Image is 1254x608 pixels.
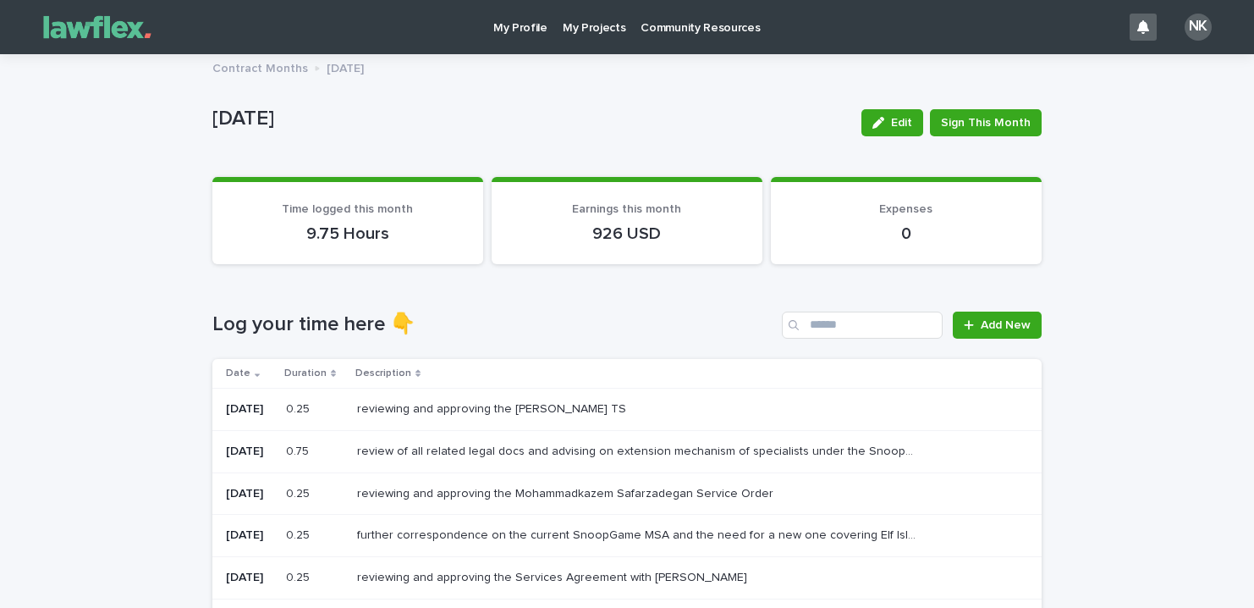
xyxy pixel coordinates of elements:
span: Sign This Month [941,114,1031,131]
span: Earnings this month [572,203,681,215]
tr: [DATE]0.250.25 reviewing and approving the [PERSON_NAME] TSreviewing and approving the [PERSON_NA... [212,388,1042,430]
p: further correspondence on the current SnoopGame MSA and the need for a new one covering Elf Islan... [357,525,925,543]
input: Search [782,312,943,339]
p: review of all related legal docs and advising on extension mechanism of specialists under the Sno... [357,441,925,459]
p: 9.75 Hours [233,224,463,244]
div: NK [1185,14,1212,41]
a: Add New [953,312,1042,339]
p: [DATE] [226,445,272,459]
p: reviewing and approving the Mohammadkazem Safarzadegan Service Order [357,484,777,501]
p: 926 USD [512,224,742,244]
p: [DATE] [327,58,364,76]
p: Duration [284,364,327,383]
p: reviewing and approving the [PERSON_NAME] TS [357,399,630,417]
tr: [DATE]0.750.75 review of all related legal docs and advising on extension mechanism of specialist... [212,430,1042,473]
p: [DATE] [226,571,272,585]
span: Time logged this month [282,203,413,215]
p: [DATE] [226,402,272,417]
span: Add New [981,319,1031,331]
p: 0.25 [286,525,313,543]
p: [DATE] [226,487,272,501]
p: [DATE] [226,528,272,543]
tr: [DATE]0.250.25 reviewing and approving the Mohammadkazem Safarzadegan Service Orderreviewing and ... [212,473,1042,515]
p: Description [355,364,411,383]
p: 0.25 [286,484,313,501]
p: 0.25 [286,567,313,585]
p: Date [226,364,250,383]
button: Sign This Month [930,109,1042,136]
p: reviewing and approving the Services Agreement with [PERSON_NAME] [357,567,751,585]
p: Contract Months [212,58,308,76]
p: 0.25 [286,399,313,417]
tr: [DATE]0.250.25 reviewing and approving the Services Agreement with [PERSON_NAME]reviewing and app... [212,557,1042,600]
img: Gnvw4qrBSHOAfo8VMhG6 [34,10,161,44]
h1: Log your time here 👇 [212,312,775,337]
span: Expenses [879,203,932,215]
tr: [DATE]0.250.25 further correspondence on the current SnoopGame MSA and the need for a new one cov... [212,515,1042,557]
button: Edit [861,109,923,136]
p: 0 [791,224,1021,244]
p: 0.75 [286,441,312,459]
span: Edit [891,117,912,129]
p: [DATE] [212,107,848,131]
